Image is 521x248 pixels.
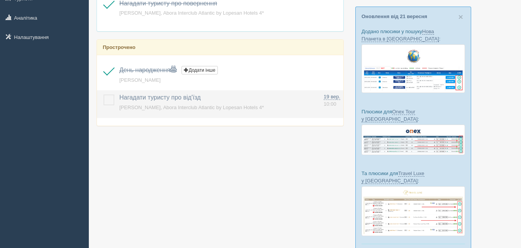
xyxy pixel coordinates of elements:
p: Додано плюсики у пошуку : [361,28,465,42]
a: [PERSON_NAME], Abora Interclub Atlantic by Lopesan Hotels 4* [119,105,264,110]
a: Нова Планета в [GEOGRAPHIC_DATA] [361,29,439,42]
span: 19 вер. [324,94,340,100]
button: Додати інше [182,66,217,74]
a: Onex Tour у [GEOGRAPHIC_DATA] [361,109,417,122]
a: Оновлення від 21 вересня [361,13,427,19]
a: Travel Luxe у [GEOGRAPHIC_DATA] [361,170,424,184]
img: onex-tour-proposal-crm-for-travel-agency.png [361,125,465,155]
a: День народження [119,67,176,73]
button: Close [458,13,463,21]
a: [PERSON_NAME] [119,77,161,83]
img: new-planet-%D0%BF%D1%96%D0%B4%D0%B1%D1%96%D1%80%D0%BA%D0%B0-%D1%81%D1%80%D0%BC-%D0%B4%D0%BB%D1%8F... [361,44,465,93]
a: Нагадати туристу про від'їзд [119,94,201,101]
img: travel-luxe-%D0%BF%D0%BE%D0%B4%D0%B1%D0%BE%D1%80%D0%BA%D0%B0-%D1%81%D1%80%D0%BC-%D0%B4%D0%BB%D1%8... [361,186,465,236]
p: Плюсики для : [361,108,465,123]
span: × [458,12,463,21]
a: [PERSON_NAME], Abora Interclub Atlantic by Lopesan Hotels 4* [119,10,264,16]
p: Та плюсики для : [361,170,465,184]
a: 19 вер. 10:00 [324,93,340,108]
b: Прострочено [103,44,136,50]
span: 10:00 [324,101,336,107]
